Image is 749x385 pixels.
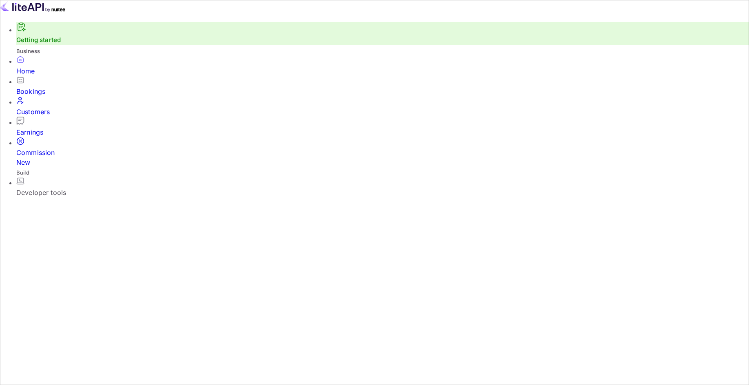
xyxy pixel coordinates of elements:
[16,148,749,167] div: Commission
[16,76,749,96] a: Bookings
[16,157,749,167] div: New
[16,86,749,96] div: Bookings
[16,66,749,76] div: Home
[16,117,749,137] a: Earnings
[16,107,749,117] div: Customers
[16,169,29,176] span: Build
[16,36,61,44] a: Getting started
[16,22,749,45] div: Getting started
[16,96,749,117] a: Customers
[16,48,40,54] span: Business
[16,127,749,137] div: Earnings
[16,137,749,167] a: CommissionNew
[16,188,749,197] div: Developer tools
[16,55,749,76] a: Home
